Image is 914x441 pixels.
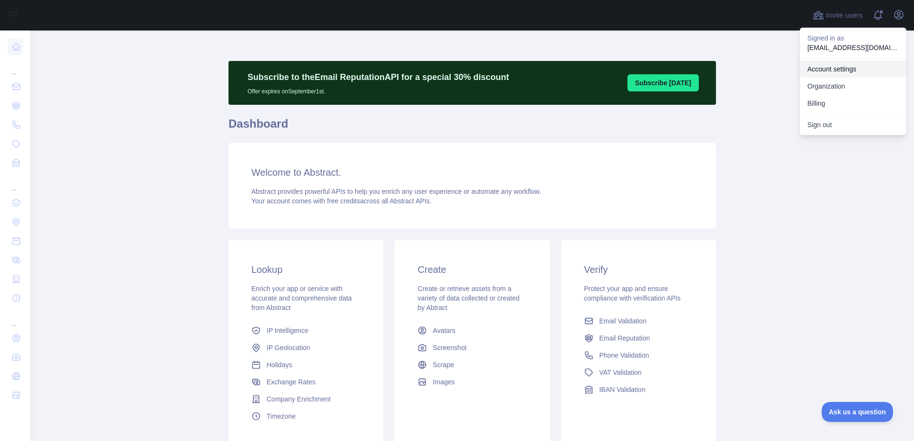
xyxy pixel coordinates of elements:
span: Email Reputation [599,333,650,343]
div: ... [8,57,23,76]
span: Email Validation [599,316,646,326]
span: Timezone [267,411,296,421]
p: [EMAIL_ADDRESS][DOMAIN_NAME] [807,43,899,52]
a: Images [414,373,530,391]
a: Exchange Rates [248,373,364,391]
span: Exchange Rates [267,377,316,387]
a: Company Enrichment [248,391,364,408]
span: Scrape [433,360,454,370]
iframe: Toggle Customer Support [822,402,895,422]
span: Invite users [826,10,863,21]
span: free credits [327,197,360,205]
a: Email Reputation [580,330,697,347]
span: Holidays [267,360,292,370]
button: Sign out [800,116,906,133]
a: Account settings [800,60,906,78]
span: Screenshot [433,343,467,352]
span: Protect your app and ensure compliance with verification APIs [584,285,681,302]
button: Billing [800,95,906,112]
div: ... [8,173,23,192]
span: IP Intelligence [267,326,308,335]
span: Avatars [433,326,455,335]
h3: Create [417,263,527,276]
a: Scrape [414,356,530,373]
a: Email Validation [580,312,697,330]
a: Holidays [248,356,364,373]
a: Avatars [414,322,530,339]
h3: Verify [584,263,693,276]
div: ... [8,309,23,328]
span: Images [433,377,455,387]
p: Subscribe to the Email Reputation API for a special 30 % discount [248,70,509,84]
span: Enrich your app or service with accurate and comprehensive data from Abstract [251,285,352,311]
a: IP Geolocation [248,339,364,356]
span: VAT Validation [599,368,642,377]
button: Invite users [811,8,864,23]
span: Phone Validation [599,351,649,360]
a: Organization [800,78,906,95]
span: IBAN Validation [599,385,646,394]
a: Screenshot [414,339,530,356]
a: Phone Validation [580,347,697,364]
p: Offer expires on September 1st. [248,84,509,95]
a: VAT Validation [580,364,697,381]
span: IP Geolocation [267,343,310,352]
button: Subscribe [DATE] [627,74,699,91]
h1: Dashboard [228,116,716,139]
span: Your account comes with across all Abstract APIs. [251,197,431,205]
a: Timezone [248,408,364,425]
h3: Lookup [251,263,360,276]
a: IP Intelligence [248,322,364,339]
span: Abstract provides powerful APIs to help you enrich any user experience or automate any workflow. [251,188,541,195]
span: Create or retrieve assets from a variety of data collected or created by Abtract [417,285,519,311]
a: IBAN Validation [580,381,697,398]
span: Company Enrichment [267,394,331,404]
p: Signed in as [807,33,899,43]
h3: Welcome to Abstract. [251,166,693,179]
